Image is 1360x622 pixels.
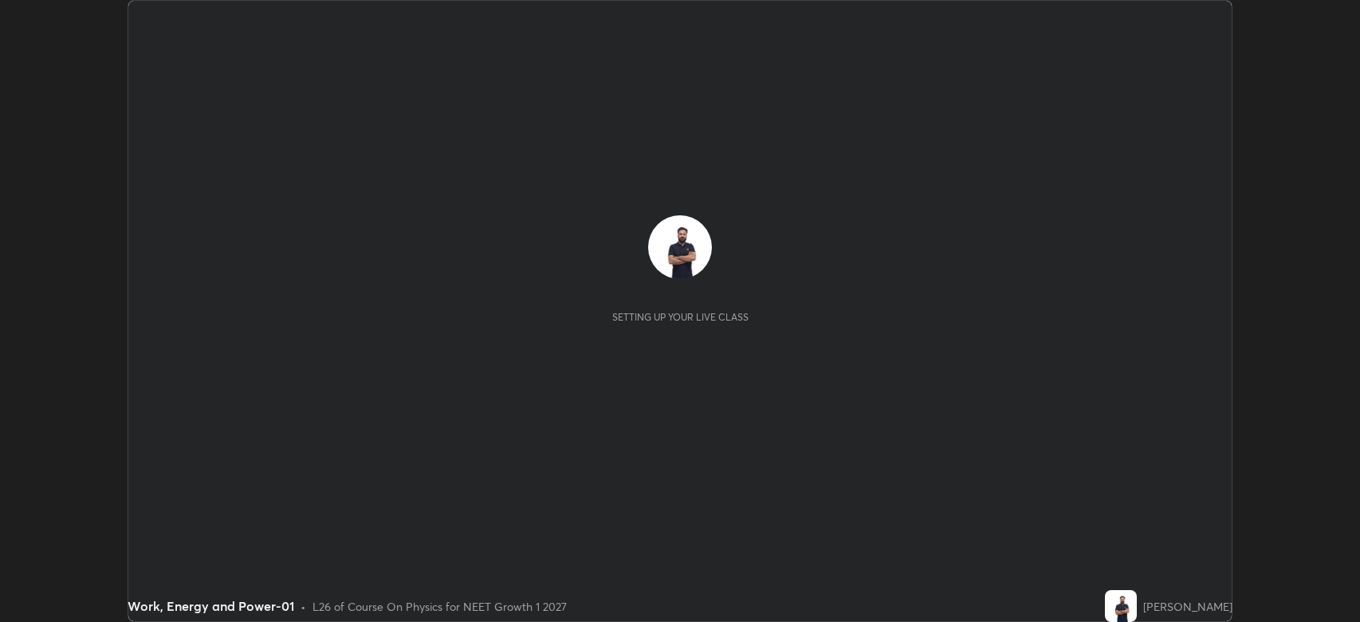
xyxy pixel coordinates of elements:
div: [PERSON_NAME] [1143,598,1232,615]
div: Work, Energy and Power-01 [128,596,294,616]
img: 24f6a8b3a2b944efa78c3a5ea683d6ae.jpg [1105,590,1137,622]
div: Setting up your live class [612,311,749,323]
div: • [301,598,306,615]
div: L26 of Course On Physics for NEET Growth 1 2027 [312,598,567,615]
img: 24f6a8b3a2b944efa78c3a5ea683d6ae.jpg [648,215,712,279]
